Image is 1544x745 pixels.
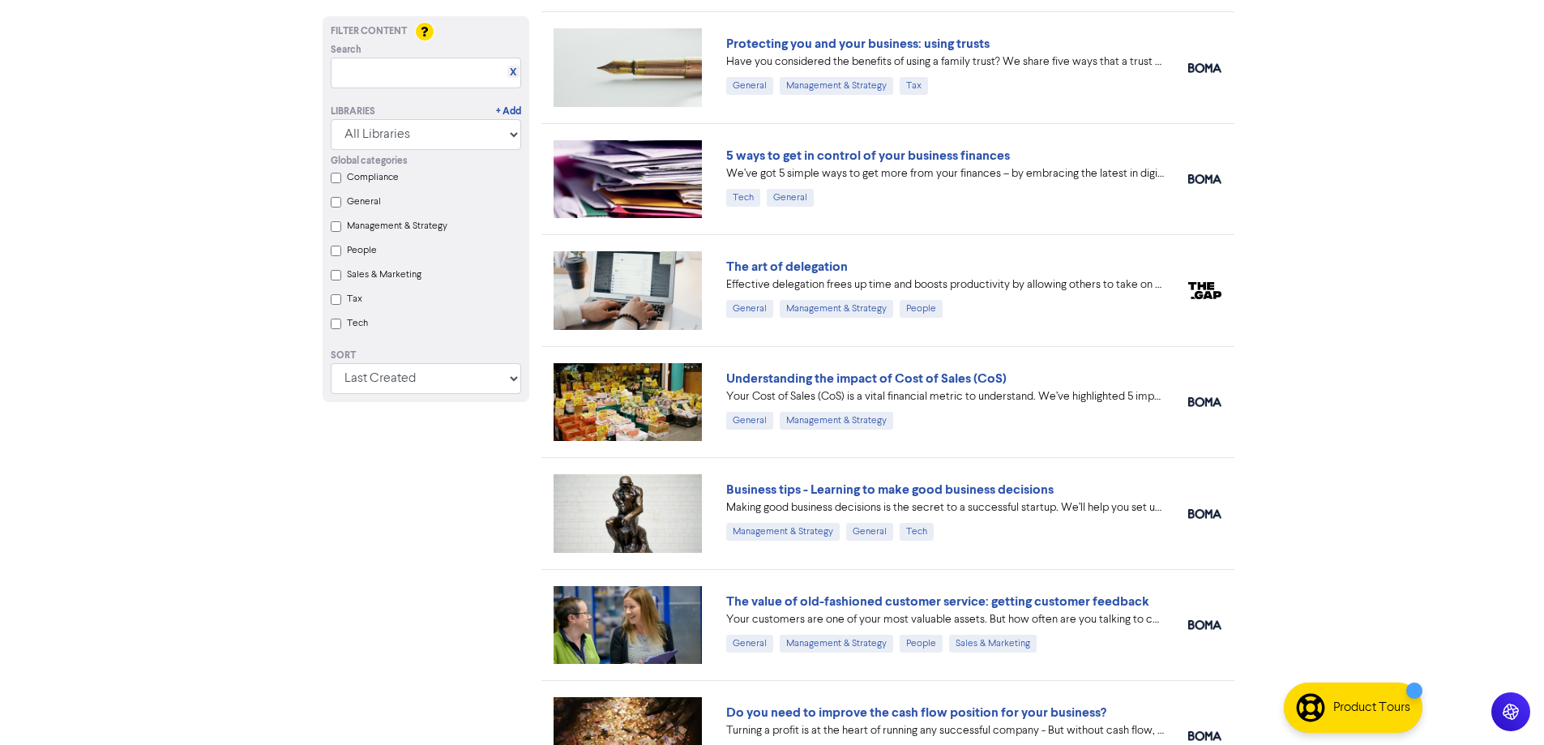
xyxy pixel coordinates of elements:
[347,268,421,282] label: Sales & Marketing
[767,189,814,207] div: General
[726,36,990,52] a: Protecting you and your business: using trusts
[331,154,521,169] div: Global categories
[347,292,362,306] label: Tax
[1463,667,1544,745] iframe: Chat Widget
[726,611,1164,628] div: Your customers are one of your most valuable assets. But how often are you talking to customers a...
[726,482,1054,498] a: Business tips - Learning to make good business decisions
[780,77,893,95] div: Management & Strategy
[726,704,1106,721] a: Do you need to improve the cash flow position for your business?
[726,300,773,318] div: General
[347,219,447,233] label: Management & Strategy
[949,635,1037,653] div: Sales & Marketing
[900,635,943,653] div: People
[331,24,521,39] div: Filter Content
[900,77,928,95] div: Tax
[726,54,1164,71] div: Have you considered the benefits of using a family trust? We share five ways that a trust can hel...
[726,388,1164,405] div: Your Cost of Sales (CoS) is a vital financial metric to understand. We’ve highlighted 5 important...
[726,412,773,430] div: General
[726,523,840,541] div: Management & Strategy
[726,370,1007,387] a: Understanding the impact of Cost of Sales (CoS)
[780,635,893,653] div: Management & Strategy
[846,523,893,541] div: General
[780,300,893,318] div: Management & Strategy
[726,165,1164,182] div: We’ve got 5 simple ways to get more from your finances – by embracing the latest in digital accou...
[1188,509,1221,519] img: boma
[726,77,773,95] div: General
[1188,63,1221,73] img: boma
[726,148,1010,164] a: 5 ways to get in control of your business finances
[900,523,934,541] div: Tech
[347,195,381,209] label: General
[900,300,943,318] div: People
[726,499,1164,516] div: Making good business decisions is the secret to a successful startup. We’ll help you set up the b...
[331,349,521,363] div: Sort
[347,170,399,185] label: Compliance
[1188,282,1221,300] img: thegap
[726,635,773,653] div: General
[726,593,1149,610] a: The value of old-fashioned customer service: getting customer feedback
[1188,174,1221,184] img: boma_accounting
[726,722,1164,739] div: Turning a profit is at the heart of running any successful company - But without cash flow, you c...
[726,276,1164,293] div: Effective delegation frees up time and boosts productivity by allowing others to take on tasks. A...
[1188,731,1221,741] img: boma_accounting
[496,105,521,119] a: + Add
[510,66,516,79] a: X
[726,259,848,275] a: The art of delegation
[726,189,760,207] div: Tech
[1188,620,1221,630] img: boma
[347,316,368,331] label: Tech
[331,43,361,58] span: Search
[331,105,375,119] div: Libraries
[347,243,377,258] label: People
[780,412,893,430] div: Management & Strategy
[1188,397,1221,407] img: boma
